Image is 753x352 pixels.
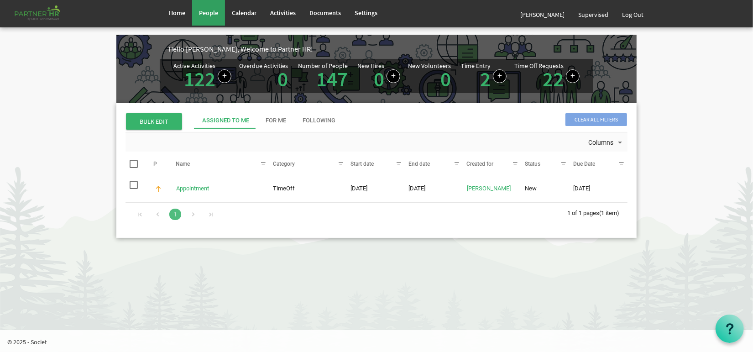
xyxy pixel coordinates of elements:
img: Medium Priority [154,185,162,193]
div: Assigned To Me [202,116,249,125]
td: 11/20/2025 column header Start date [346,178,404,200]
div: For Me [266,116,286,125]
div: Overdue Activities [239,63,288,69]
a: Supervised [571,2,615,27]
span: Clear all filters [565,113,627,126]
div: 1 of 1 pages (1 item) [567,203,627,222]
a: 147 [316,66,348,92]
button: Columns [587,137,626,149]
div: Time Entry [461,63,491,69]
span: Created for [467,161,494,167]
span: End date [408,161,430,167]
a: Log Out [615,2,650,27]
span: Calendar [232,9,256,17]
a: 22 [543,66,564,92]
div: Total number of active people in Partner HR [298,63,350,89]
span: People [199,9,218,17]
span: 1 of 1 pages [567,210,599,216]
div: Columns [587,132,626,152]
div: Activities assigned to you for which the Due Date is passed [239,63,290,89]
td: is template cell column header P [145,178,172,200]
div: New Volunteers [408,63,451,69]
span: BULK EDIT [126,113,182,130]
div: Time Off Requests [514,63,564,69]
span: Columns [588,137,615,148]
a: 0 [440,66,451,92]
a: Create a new time off request [566,69,580,83]
div: Go to last page [205,207,217,220]
span: Activities [270,9,296,17]
td: Laura Conway is template cell column header Created for [463,178,521,200]
a: Goto Page 1 [169,209,181,220]
div: Following [303,116,335,125]
a: Create a new Activity [218,69,231,83]
td: Appointment is template cell column header Name [172,178,269,200]
span: Name [176,161,190,167]
a: Log hours [493,69,507,83]
a: 0 [277,66,288,92]
div: New Hires [357,63,384,69]
div: Number of People [298,63,348,69]
span: Due Date [573,161,595,167]
a: Add new person to Partner HR [387,69,400,83]
div: Go to previous page [152,207,164,220]
a: 122 [184,66,215,92]
div: Go to next page [187,207,199,220]
span: (1 item) [599,210,619,216]
span: Supervised [578,11,608,19]
span: Status [525,161,540,167]
div: Volunteer hired in the last 7 days [408,63,453,89]
div: Number of Time Entries [461,63,507,89]
a: 2 [480,66,491,92]
a: [PERSON_NAME] [467,185,511,192]
td: New column header Status [521,178,569,200]
span: Start date [350,161,374,167]
span: Home [169,9,185,17]
div: Go to first page [134,207,146,220]
p: © 2025 - Societ [7,337,753,347]
a: [PERSON_NAME] [513,2,571,27]
span: P [153,161,157,167]
div: Active Activities [173,63,215,69]
span: Documents [309,9,341,17]
a: Appointment [176,185,209,192]
span: Settings [355,9,377,17]
span: Category [273,161,295,167]
div: tab-header [194,112,696,129]
td: checkbox [125,178,145,200]
a: 0 [374,66,384,92]
div: Number of active Activities in Partner HR [173,63,231,89]
td: 11/20/2025 column header End date [405,178,463,200]
td: TimeOff column header Category [269,178,346,200]
td: 11/20/2025 column header Due Date [570,178,627,200]
div: Hello [PERSON_NAME], Welcome to Partner HR! [168,44,637,54]
div: People hired in the last 7 days [357,63,400,89]
div: Number of active time off requests [514,63,580,89]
